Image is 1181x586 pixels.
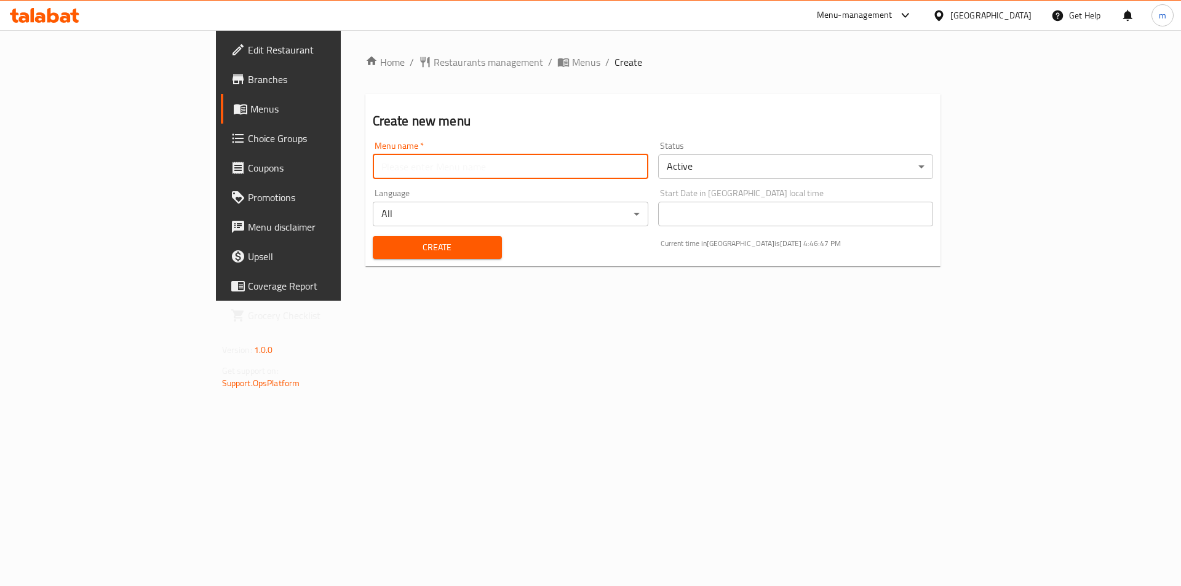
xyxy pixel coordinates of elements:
[222,375,300,391] a: Support.OpsPlatform
[248,308,404,323] span: Grocery Checklist
[221,183,413,212] a: Promotions
[222,363,279,379] span: Get support on:
[950,9,1032,22] div: [GEOGRAPHIC_DATA]
[248,72,404,87] span: Branches
[221,242,413,271] a: Upsell
[614,55,642,69] span: Create
[605,55,610,69] li: /
[373,202,648,226] div: All
[222,342,252,358] span: Version:
[419,55,543,69] a: Restaurants management
[221,153,413,183] a: Coupons
[373,154,648,179] input: Please enter Menu name
[557,55,600,69] a: Menus
[572,55,600,69] span: Menus
[548,55,552,69] li: /
[248,279,404,293] span: Coverage Report
[1159,9,1166,22] span: m
[221,301,413,330] a: Grocery Checklist
[658,154,934,179] div: Active
[817,8,893,23] div: Menu-management
[373,236,502,259] button: Create
[661,238,934,249] p: Current time in [GEOGRAPHIC_DATA] is [DATE] 4:46:47 PM
[248,160,404,175] span: Coupons
[221,35,413,65] a: Edit Restaurant
[254,342,273,358] span: 1.0.0
[221,271,413,301] a: Coverage Report
[248,131,404,146] span: Choice Groups
[221,212,413,242] a: Menu disclaimer
[221,65,413,94] a: Branches
[248,190,404,205] span: Promotions
[365,55,941,69] nav: breadcrumb
[373,112,934,130] h2: Create new menu
[248,249,404,264] span: Upsell
[221,94,413,124] a: Menus
[250,101,404,116] span: Menus
[221,124,413,153] a: Choice Groups
[434,55,543,69] span: Restaurants management
[383,240,492,255] span: Create
[248,220,404,234] span: Menu disclaimer
[248,42,404,57] span: Edit Restaurant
